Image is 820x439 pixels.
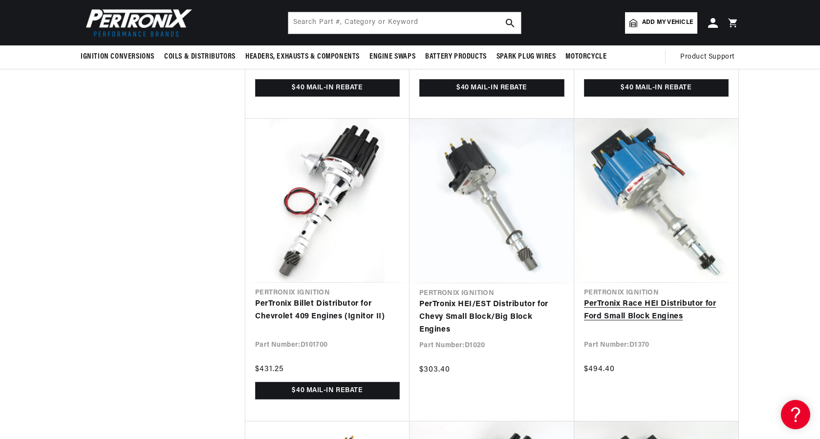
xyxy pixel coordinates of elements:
span: Coils & Distributors [164,52,236,62]
summary: Engine Swaps [365,45,420,68]
span: Headers, Exhausts & Components [245,52,360,62]
summary: Product Support [680,45,739,69]
span: Spark Plug Wires [496,52,556,62]
button: search button [499,12,521,34]
span: Engine Swaps [369,52,415,62]
summary: Headers, Exhausts & Components [240,45,365,68]
input: Search Part #, Category or Keyword [288,12,521,34]
summary: Coils & Distributors [159,45,240,68]
a: Add my vehicle [625,12,697,34]
span: Add my vehicle [642,18,693,27]
span: Ignition Conversions [81,52,154,62]
summary: Ignition Conversions [81,45,159,68]
img: Pertronix [81,6,193,40]
a: PerTronix Billet Distributor for Chevrolet 409 Engines (Ignitor II) [255,298,400,323]
a: PerTronix Race HEI Distributor for Ford Small Block Engines [584,298,729,323]
a: PerTronix HEI/EST Distributor for Chevy Small Block/Big Block Engines [419,298,564,336]
summary: Battery Products [420,45,492,68]
span: Motorcycle [565,52,606,62]
span: Battery Products [425,52,487,62]
summary: Motorcycle [561,45,611,68]
span: Product Support [680,52,734,63]
summary: Spark Plug Wires [492,45,561,68]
